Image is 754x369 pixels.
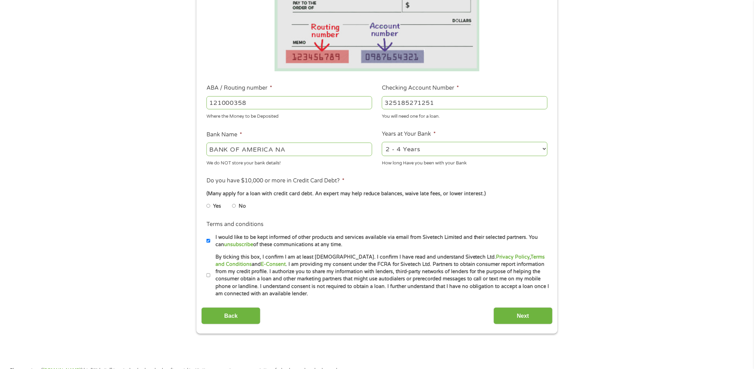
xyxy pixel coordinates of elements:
label: Do you have $10,000 or more in Credit Card Debt? [206,177,344,184]
div: How long Have you been with your Bank [382,157,548,166]
div: (Many apply for a loan with credit card debt. An expert may help reduce balances, waive late fees... [206,190,548,198]
label: I would like to be kept informed of other products and services available via email from Sivetech... [210,234,550,249]
label: Checking Account Number [382,84,459,92]
div: Where the Money to be Deposited [206,111,372,120]
div: You will need one for a loan. [382,111,548,120]
label: Bank Name [206,131,242,138]
input: Back [201,307,260,324]
div: We do NOT store your bank details! [206,157,372,166]
a: Privacy Policy [496,254,530,260]
input: 263177916 [206,96,372,109]
input: Next [494,307,553,324]
label: By ticking this box, I confirm I am at least [DEMOGRAPHIC_DATA]. I confirm I have read and unders... [210,253,550,298]
a: E-Consent [261,261,286,267]
label: Yes [213,202,221,210]
input: 345634636 [382,96,548,109]
label: Terms and conditions [206,221,264,228]
a: unsubscribe [224,242,253,247]
label: ABA / Routing number [206,84,272,92]
label: Years at Your Bank [382,130,436,138]
label: No [239,202,246,210]
a: Terms and Conditions [215,254,545,267]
